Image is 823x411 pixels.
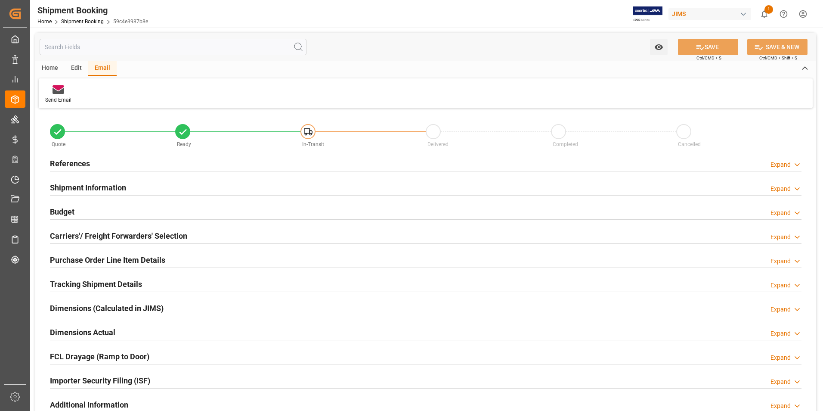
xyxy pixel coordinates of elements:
span: Delivered [427,141,449,147]
div: Edit [65,61,88,76]
div: Shipment Booking [37,4,148,17]
div: Expand [770,353,791,362]
h2: Carriers'/ Freight Forwarders' Selection [50,230,187,242]
div: Expand [770,281,791,290]
h2: Shipment Information [50,182,126,193]
h2: Tracking Shipment Details [50,278,142,290]
a: Home [37,19,52,25]
button: Help Center [774,4,793,24]
img: Exertis%20JAM%20-%20Email%20Logo.jpg_1722504956.jpg [633,6,662,22]
button: JIMS [668,6,755,22]
button: show 1 new notifications [755,4,774,24]
div: Home [35,61,65,76]
div: Expand [770,209,791,218]
span: Quote [52,141,65,147]
div: Email [88,61,117,76]
span: 1 [764,5,773,14]
div: Expand [770,305,791,314]
div: Expand [770,160,791,169]
div: Expand [770,257,791,266]
button: SAVE [678,39,738,55]
div: Send Email [45,96,71,104]
div: JIMS [668,8,751,20]
h2: Purchase Order Line Item Details [50,254,165,266]
h2: Dimensions (Calculated in JIMS) [50,302,164,314]
span: Ctrl/CMD + Shift + S [759,55,797,61]
span: Cancelled [678,141,701,147]
div: Expand [770,377,791,386]
div: Expand [770,402,791,411]
div: Expand [770,329,791,338]
h2: References [50,158,90,169]
h2: Importer Security Filing (ISF) [50,375,150,386]
h2: Additional Information [50,399,128,411]
span: Ctrl/CMD + S [696,55,721,61]
span: Completed [553,141,578,147]
h2: Dimensions Actual [50,327,115,338]
a: Shipment Booking [61,19,104,25]
span: Ready [177,141,191,147]
input: Search Fields [40,39,306,55]
button: SAVE & NEW [747,39,808,55]
h2: FCL Drayage (Ramp to Door) [50,351,149,362]
h2: Budget [50,206,74,218]
div: Expand [770,233,791,242]
div: Expand [770,184,791,193]
span: In-Transit [302,141,324,147]
button: open menu [650,39,668,55]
